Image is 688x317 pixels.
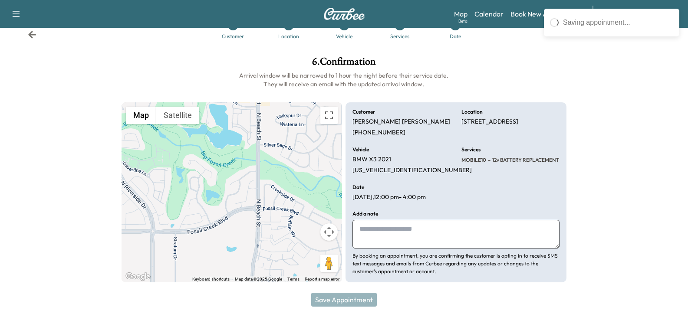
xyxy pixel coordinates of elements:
[461,157,486,163] span: MOBILE10
[352,147,369,152] h6: Vehicle
[461,147,481,152] h6: Services
[352,193,426,201] p: [DATE] , 12:00 pm - 4:00 pm
[352,118,450,126] p: [PERSON_NAME] [PERSON_NAME]
[323,8,365,20] img: Curbee Logo
[461,118,518,126] p: [STREET_ADDRESS]
[320,255,338,272] button: Drag Pegman onto the map to open Street View
[461,109,483,114] h6: Location
[352,167,472,174] p: [US_VEHICLE_IDENTIFICATION_NUMBER]
[352,252,559,275] p: By booking an appointment, you are confirming the customer is opting in to receive SMS text messa...
[336,34,352,39] div: Vehicle
[490,157,559,163] span: 12v BATTERY REPLACEMENT
[320,107,338,124] button: Toggle fullscreen view
[287,277,300,281] a: Terms (opens in new tab)
[156,107,199,124] button: Show satellite imagery
[390,34,409,39] div: Services
[305,277,339,281] a: Report a map error
[454,9,467,19] a: MapBeta
[278,34,299,39] div: Location
[320,223,338,241] button: Map camera controls
[510,9,584,19] a: Book New Appointment
[352,109,375,114] h6: Customer
[235,277,282,281] span: Map data ©2025 Google
[122,71,566,88] h6: Arrival window will be narrowed to 1 hour the night before their service date. They will receive ...
[450,34,461,39] div: Date
[28,30,36,39] div: Back
[352,129,405,137] p: [PHONE_NUMBER]
[192,276,230,282] button: Keyboard shortcuts
[563,17,673,28] div: Saving appointment...
[458,18,467,24] div: Beta
[222,34,244,39] div: Customer
[124,271,152,282] img: Google
[352,156,391,163] p: BMW X3 2021
[122,56,566,71] h1: 6 . Confirmation
[352,211,378,216] h6: Add a note
[474,9,504,19] a: Calendar
[126,107,156,124] button: Show street map
[124,271,152,282] a: Open this area in Google Maps (opens a new window)
[486,156,490,164] span: -
[352,185,364,190] h6: Date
